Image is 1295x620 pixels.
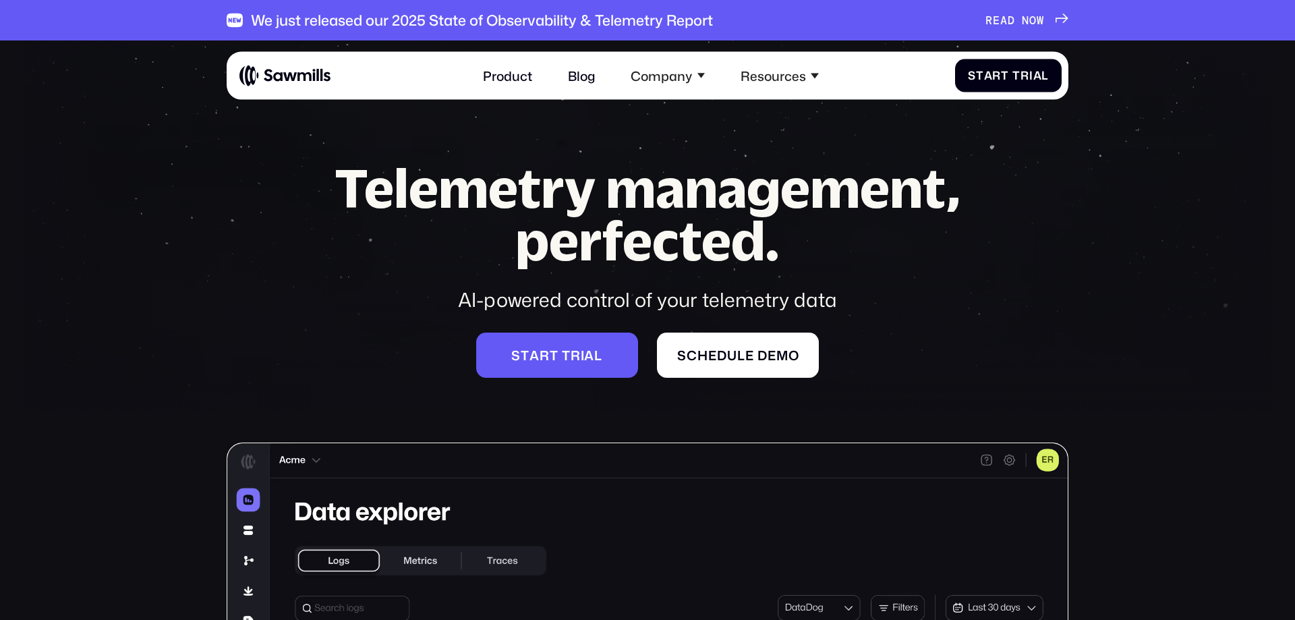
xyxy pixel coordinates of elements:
span: R [985,13,993,27]
span: r [571,347,581,363]
a: Product [473,58,542,93]
span: E [993,13,1000,27]
span: e [745,347,754,363]
a: Blog [558,58,605,93]
span: D [1008,13,1015,27]
span: a [984,69,993,82]
div: Company [631,67,692,83]
span: i [581,347,585,363]
span: l [1041,69,1049,82]
span: h [697,347,708,363]
span: t [562,347,571,363]
span: t [976,69,984,82]
div: Resources [741,67,806,83]
div: Resources [731,58,828,93]
span: l [594,347,602,363]
span: t [521,347,529,363]
span: a [584,347,594,363]
span: o [788,347,799,363]
span: a [529,347,540,363]
span: u [727,347,737,363]
div: AI-powered control of your telemetry data [304,286,991,313]
span: t [1001,69,1009,82]
a: READNOW [985,13,1068,27]
span: O [1029,13,1037,27]
span: e [708,347,717,363]
span: T [1012,69,1020,82]
span: A [1000,13,1008,27]
span: l [737,347,745,363]
a: Scheduledemo [657,333,819,377]
span: W [1037,13,1044,27]
span: S [511,347,521,363]
div: We just released our 2025 State of Observability & Telemetry Report [251,11,713,29]
span: r [992,69,1001,82]
span: a [1033,69,1042,82]
div: Company [621,58,714,93]
span: r [1020,69,1029,82]
span: c [687,347,697,363]
a: StartTrial [955,59,1062,92]
span: e [768,347,776,363]
span: S [968,69,976,82]
span: r [540,347,550,363]
span: S [677,347,687,363]
h1: Telemetry management, perfected. [304,162,991,267]
span: t [550,347,558,363]
span: m [776,347,788,363]
span: d [717,347,727,363]
a: Starttrial [476,333,638,377]
span: N [1022,13,1029,27]
span: d [757,347,768,363]
span: i [1029,69,1033,82]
